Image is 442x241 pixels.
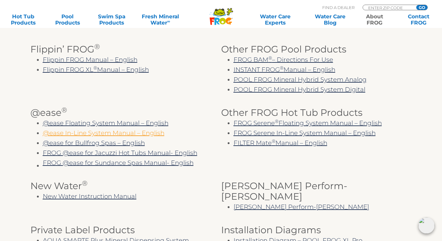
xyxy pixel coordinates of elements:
a: POOL FROG Mineral Hybrid System Digital [234,86,365,93]
a: @ease for Bullfrog Spas – English [43,139,145,147]
sup: ∞ [167,19,170,24]
input: GO [416,5,427,10]
a: POOL FROG Mineral Hybrid System Analog [234,76,367,83]
img: openIcon [418,217,435,234]
a: FROG @ease for Sundance Spas Manual- English [43,159,194,166]
a: Flippin FROG Manual – English [43,56,137,63]
a: ContactFROG [401,13,436,26]
a: FROG BAM®– Directions For Use [234,56,333,63]
p: Find A Dealer [322,5,355,10]
a: Water CareExperts [248,13,303,26]
h3: Installation Diagrams [221,225,412,235]
a: FROG Serene®Floating System Manual – English [234,119,382,127]
sup: ® [93,65,97,71]
h3: Private Label Products [30,225,221,235]
h3: [PERSON_NAME] Perform-[PERSON_NAME] [221,181,412,202]
a: Swim SpaProducts [95,13,129,26]
h3: New Water [30,181,221,191]
a: @ease In-Line System Manual – English [43,129,164,137]
a: Water CareBlog [313,13,347,26]
a: Hot TubProducts [6,13,41,26]
sup: ® [268,55,272,61]
h3: Other FROG Pool Products [221,44,412,55]
a: FILTER Mate [234,139,272,147]
h3: @ease [30,107,221,118]
a: AboutFROG [357,13,392,26]
h3: Other FROG Hot Tub Products [221,107,412,118]
a: Manual – English [275,139,327,147]
input: Zip Code Form [368,5,409,10]
h3: Flippin’ FROG [30,44,221,55]
a: @ease Floating System Manual – English [43,119,168,127]
sup: ® [280,65,284,71]
sup: ® [94,42,100,51]
a: Flippin FROG XL®Manual – English [43,66,149,73]
a: [PERSON_NAME] Perform-[PERSON_NAME] [234,203,369,211]
sup: ® [82,179,87,188]
sup: ® [275,118,279,124]
a: Fresh MineralWater∞ [139,13,182,26]
sup: ® [272,138,275,144]
a: INSTANT FROG®Manual – English [234,66,335,73]
a: ® [272,139,275,147]
a: PoolProducts [50,13,85,26]
a: FROG Serene In-Line System Manual – English [234,129,376,137]
a: New Water Instruction Manual [43,193,136,200]
a: FROG @ease for Jacuzzi Hot Tubs Manual- English [43,149,197,157]
sup: ® [61,106,67,114]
